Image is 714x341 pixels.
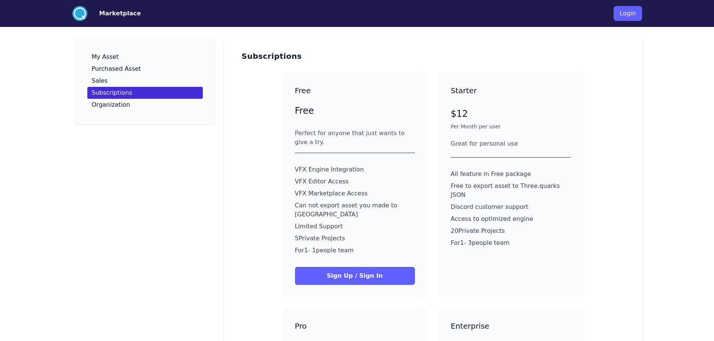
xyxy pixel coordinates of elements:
[295,165,415,174] p: VFX Engine Integration
[92,102,130,108] p: Organization
[87,75,203,87] a: Sales
[92,66,141,72] p: Purchased Asset
[451,226,571,235] p: 20 Private Projects
[295,177,415,186] p: VFX Editor Access
[451,108,571,120] p: $12
[451,170,571,179] p: All feature in Free package
[92,90,132,96] p: Subscriptions
[295,129,415,147] div: Perfect for anyone that just wants to give a try.
[295,267,415,285] button: Sign Up / Sign In
[451,203,571,211] p: Discord customer support
[87,63,203,75] a: Purchased Asset
[87,99,203,111] a: Organization
[99,9,141,18] button: Marketplace
[295,105,415,117] p: Free
[295,189,415,198] p: VFX Marketplace Access
[87,9,141,18] a: Marketplace
[451,321,571,331] h3: Enterprise
[295,201,415,219] p: Can not export asset you made to [GEOGRAPHIC_DATA]
[451,123,571,130] p: Per Month per user
[87,87,203,99] a: Subscriptions
[451,85,571,96] h3: Starter
[242,51,302,61] h3: Subscriptions
[92,78,108,84] p: Sales
[451,238,571,247] p: For 1 - 3 people team
[614,3,642,24] a: Login
[92,54,119,60] p: My Asset
[614,6,642,21] button: Login
[295,85,415,96] h3: Free
[451,182,571,200] p: Free to export asset to Three.quarks JSON
[451,214,571,223] p: Access to optimized engine
[87,51,203,63] a: My Asset
[295,321,415,331] h3: Pro
[295,234,415,243] p: 5 Private Projects
[295,222,415,231] p: Limited Support
[451,139,571,148] div: Great for personal use
[295,246,415,255] p: For 1 - 1 people team
[295,272,415,279] a: Sign Up / Sign In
